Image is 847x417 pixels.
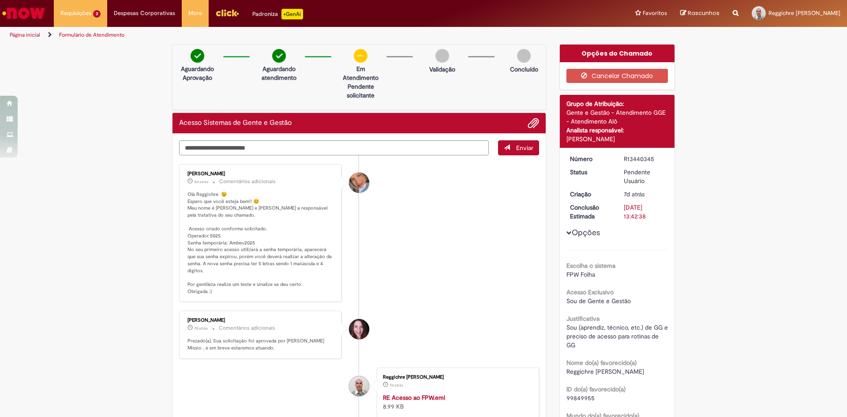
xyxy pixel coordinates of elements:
[624,190,645,198] span: 7d atrás
[624,190,645,198] time: 22/08/2025 15:08:41
[560,45,675,62] div: Opções do Chamado
[563,168,618,177] dt: Status
[194,179,208,184] span: 4d atrás
[624,168,665,185] div: Pendente Usuário
[435,49,449,63] img: img-circle-grey.png
[680,9,720,18] a: Rascunhos
[566,288,614,296] b: Acesso Exclusivo
[114,9,175,18] span: Despesas Corporativas
[624,203,665,221] div: [DATE] 13:42:38
[60,9,91,18] span: Requisições
[563,190,618,199] dt: Criação
[179,119,292,127] h2: Acesso Sistemas de Gente e Gestão Histórico de tíquete
[768,9,840,17] span: Reggichre [PERSON_NAME]
[272,49,286,63] img: check-circle-green.png
[187,318,334,323] div: [PERSON_NAME]
[1,4,46,22] img: ServiceNow
[566,385,626,393] b: ID do(a) favorecido(a)
[516,144,533,152] span: Enviar
[566,368,644,376] span: Reggichre [PERSON_NAME]
[349,319,369,339] div: Rosana Mara Nunes Missio
[349,173,369,193] div: Jacqueline Andrade Galani
[339,64,382,82] p: Em Atendimento
[187,338,334,351] p: Prezado(a), Sua solicitação foi aprovada por [PERSON_NAME] Missio , e em breve estaremos atuando.
[517,49,531,63] img: img-circle-grey.png
[429,65,455,74] p: Validação
[566,69,668,83] button: Cancelar Chamado
[219,324,275,332] small: Comentários adicionais
[258,64,300,82] p: Aguardando atendimento
[59,31,124,38] a: Formulário de Atendimento
[566,315,600,323] b: Justificativa
[354,49,367,63] img: circle-minus.png
[339,82,382,100] p: Pendente solicitante
[566,394,595,402] span: 99849955
[688,9,720,17] span: Rascunhos
[563,154,618,163] dt: Número
[10,31,40,38] a: Página inicial
[215,6,239,19] img: click_logo_yellow_360x200.png
[566,99,668,108] div: Grupo de Atribuição:
[383,394,445,402] a: RE Acesso ao FPW.eml
[566,262,615,270] b: Escolha o sistema
[187,191,334,295] p: Olá Reggichre 😉 Espero que você esteja bem!! 😊 Meu nome é [PERSON_NAME] e [PERSON_NAME] a respons...
[219,178,276,185] small: Comentários adicionais
[566,126,668,135] div: Analista responsável:
[194,326,208,331] span: 7d atrás
[188,9,202,18] span: More
[566,270,595,278] span: FPW Folha
[566,323,670,349] span: Sou (aprendiz, técnico, etc.) de GG e preciso de acesso para rotinas de GG
[510,65,538,74] p: Concluído
[390,383,403,388] time: 22/08/2025 15:06:52
[179,140,489,155] textarea: Digite sua mensagem aqui...
[383,393,530,411] div: 8.99 KB
[498,140,539,155] button: Enviar
[566,135,668,143] div: [PERSON_NAME]
[528,117,539,129] button: Adicionar anexos
[349,376,369,396] div: Reggichre Pinheiro Da Silva
[624,190,665,199] div: 22/08/2025 15:08:41
[252,9,303,19] div: Padroniza
[187,171,334,177] div: [PERSON_NAME]
[176,64,219,82] p: Aguardando Aprovação
[383,375,530,380] div: Reggichre [PERSON_NAME]
[624,154,665,163] div: R13440345
[191,49,204,63] img: check-circle-green.png
[194,179,208,184] time: 25/08/2025 10:20:55
[566,108,668,126] div: Gente e Gestão - Atendimento GGE - Atendimento Alô
[93,10,101,18] span: 3
[194,326,208,331] time: 22/08/2025 16:42:38
[281,9,303,19] p: +GenAi
[643,9,667,18] span: Favoritos
[563,203,618,221] dt: Conclusão Estimada
[566,359,637,367] b: Nome do(a) favorecido(a)
[566,297,631,305] span: Sou de Gente e Gestão
[390,383,403,388] span: 7d atrás
[7,27,558,43] ul: Trilhas de página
